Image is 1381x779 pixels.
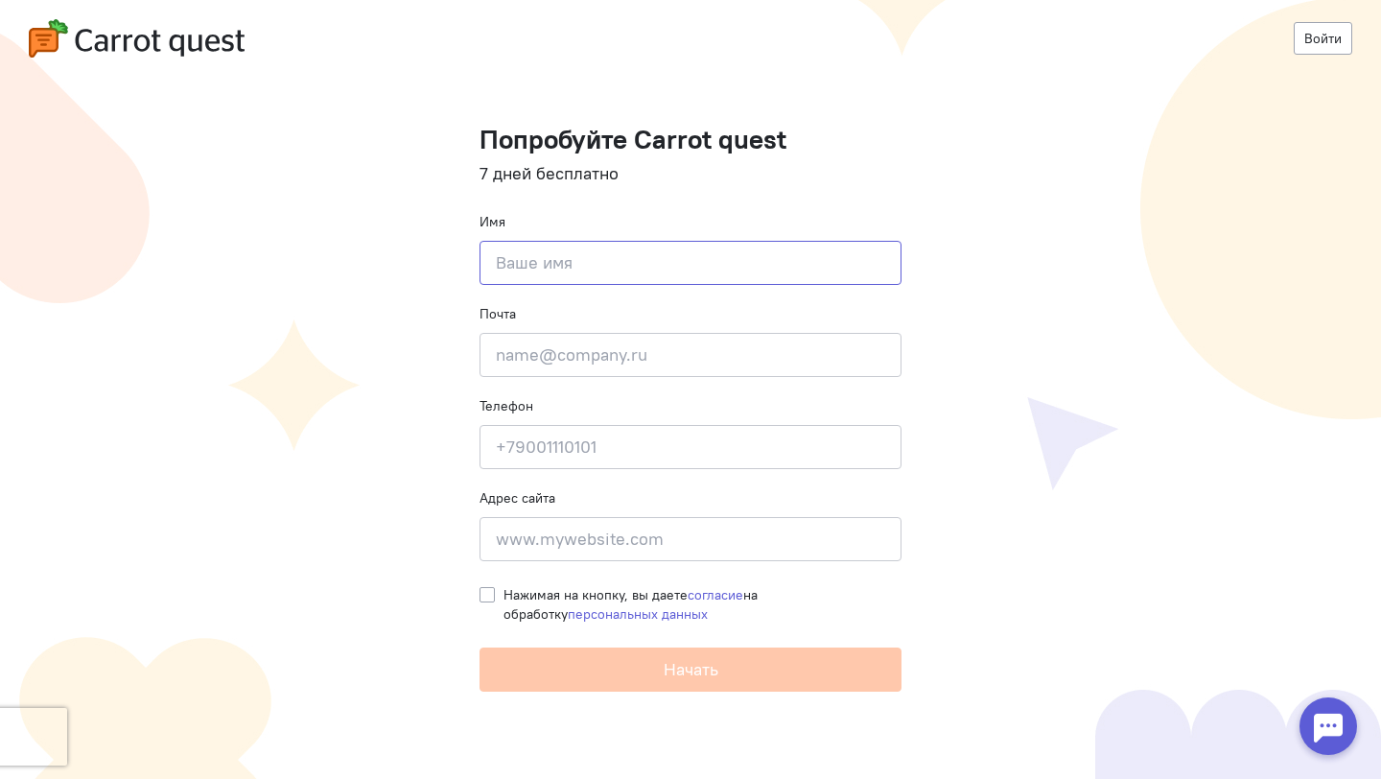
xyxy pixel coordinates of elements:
a: персональных данных [568,605,708,623]
img: carrot-quest-logo.svg [29,19,245,58]
a: согласие [688,586,743,603]
span: Начать [664,658,718,680]
span: Нажимая на кнопку, вы даете на обработку [503,586,758,623]
input: Ваше имя [480,241,901,285]
input: +79001110101 [480,425,901,469]
label: Телефон [480,396,533,415]
a: Войти [1294,22,1352,55]
label: Почта [480,304,516,323]
label: Имя [480,212,505,231]
input: name@company.ru [480,333,901,377]
button: Начать [480,648,901,692]
label: Адрес сайта [480,488,555,508]
h4: 7 дней бесплатно [480,164,901,183]
h1: Попробуйте Carrot quest [480,125,901,154]
input: www.mywebsite.com [480,517,901,561]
